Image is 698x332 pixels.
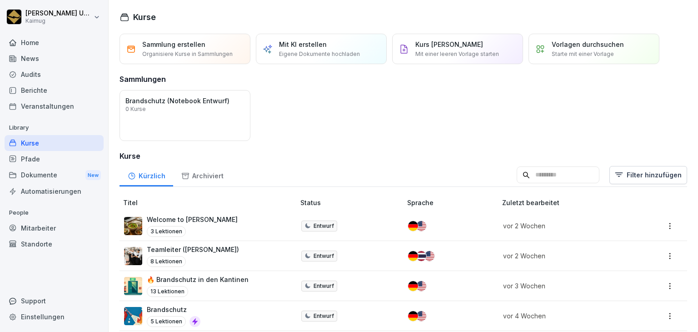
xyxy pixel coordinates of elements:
p: Kaimug [25,18,92,24]
img: us.svg [424,251,434,261]
a: Audits [5,66,104,82]
h1: Kurse [133,11,156,23]
a: Pfade [5,151,104,167]
p: Teamleiter ([PERSON_NAME]) [147,245,239,254]
p: Status [300,198,404,207]
img: de.svg [408,221,418,231]
img: kcbrm6dpgkna49ar91ez3gqo.png [124,217,142,235]
p: Welcome to [PERSON_NAME] [147,215,238,224]
p: Entwurf [314,312,334,320]
p: 0 Kurse [125,106,146,112]
p: vor 4 Wochen [503,311,629,321]
p: Brandschutz (Notebook Entwurf) [125,96,244,106]
img: us.svg [416,221,426,231]
p: vor 3 Wochen [503,281,629,291]
img: th.svg [416,251,426,261]
p: 3 Lektionen [147,226,186,237]
a: DokumenteNew [5,167,104,184]
a: Kurse [5,135,104,151]
p: [PERSON_NAME] Ungewitter [25,10,92,17]
img: us.svg [416,281,426,291]
a: Archiviert [173,163,231,186]
p: Kurs [PERSON_NAME] [415,40,483,49]
p: Sammlung erstellen [142,40,205,49]
a: Mitarbeiter [5,220,104,236]
p: Library [5,121,104,135]
img: us.svg [416,311,426,321]
a: Home [5,35,104,50]
p: Starte mit einer Vorlage [552,50,614,58]
a: Veranstaltungen [5,98,104,114]
p: vor 2 Wochen [503,251,629,261]
p: Titel [123,198,297,207]
a: Standorte [5,236,104,252]
p: Zuletzt bearbeitet [502,198,640,207]
p: 5 Lektionen [147,316,186,327]
div: Dokumente [5,167,104,184]
a: News [5,50,104,66]
p: vor 2 Wochen [503,221,629,231]
p: Mit einer leeren Vorlage starten [415,50,499,58]
p: Brandschutz [147,305,200,314]
img: b0iy7e1gfawqjs4nezxuanzk.png [124,307,142,325]
img: de.svg [408,251,418,261]
p: 8 Lektionen [147,256,186,267]
img: de.svg [408,311,418,321]
p: Sprache [407,198,499,207]
p: 🔥 Brandschutz in den Kantinen [147,275,249,284]
p: Mit KI erstellen [279,40,327,49]
p: 13 Lektionen [147,286,188,297]
p: Entwurf [314,222,334,230]
a: Automatisierungen [5,183,104,199]
h3: Sammlungen [120,74,166,85]
button: Filter hinzufügen [609,166,687,184]
p: Entwurf [314,252,334,260]
a: Berichte [5,82,104,98]
p: Entwurf [314,282,334,290]
a: Einstellungen [5,309,104,325]
p: People [5,206,104,220]
p: Eigene Dokumente hochladen [279,50,360,58]
a: Kürzlich [120,163,173,186]
h3: Kurse [120,151,687,161]
img: de.svg [408,281,418,291]
img: nu7qc8ifpiqoep3oh7gb21uj.png [124,277,142,295]
div: New [85,170,101,181]
a: Brandschutz (Notebook Entwurf)0 Kurse [120,90,250,141]
div: Support [5,293,104,309]
p: Vorlagen durchsuchen [552,40,624,49]
img: pytyph5pk76tu4q1kwztnixg.png [124,247,142,265]
p: Organisiere Kurse in Sammlungen [142,50,233,58]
